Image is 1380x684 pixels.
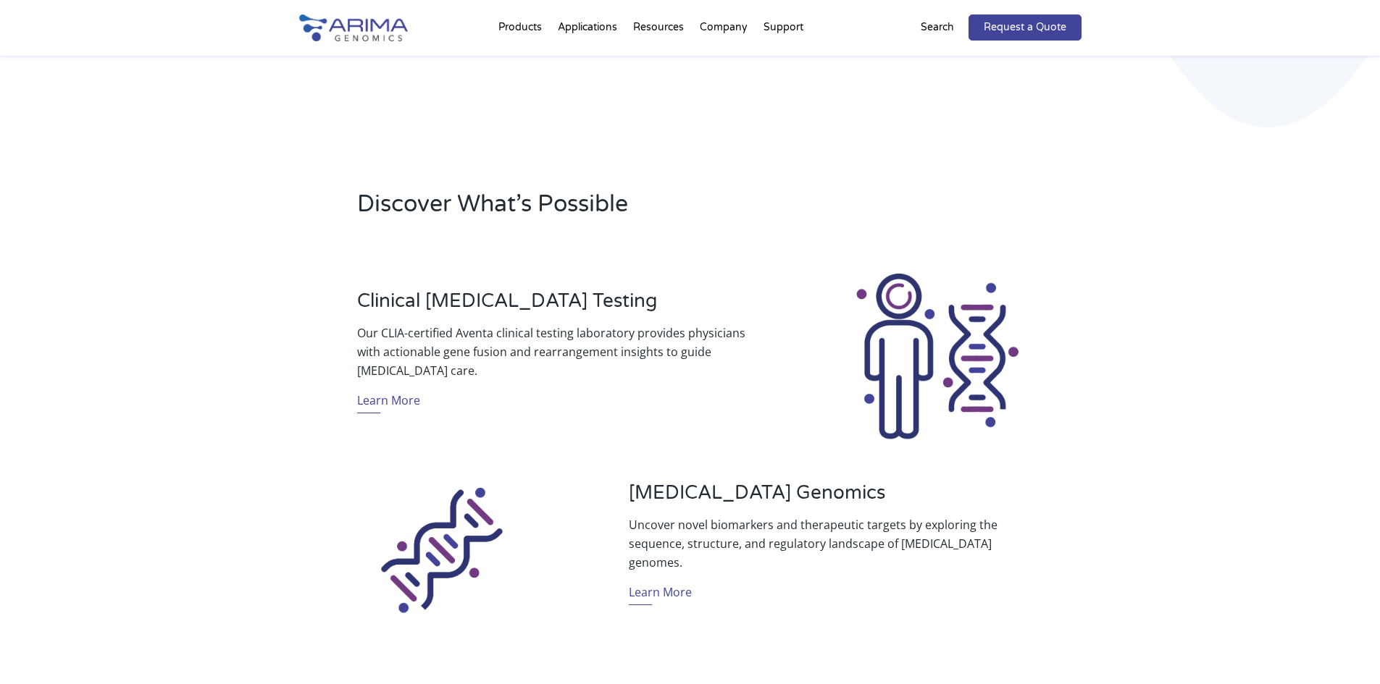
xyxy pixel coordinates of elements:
[921,18,954,37] p: Search
[629,583,692,605] a: Learn More
[357,324,751,380] p: Our CLIA-certified Aventa clinical testing laboratory provides physicians with actionable gene fu...
[357,391,420,413] a: Learn More
[969,14,1082,41] a: Request a Quote
[357,188,875,232] h2: Discover What’s Possible
[299,14,408,41] img: Arima-Genomics-logo
[356,463,529,635] img: Sequencing_Icon_Arima Genomics
[629,481,1023,515] h3: [MEDICAL_DATA] Genomics
[1308,615,1380,684] iframe: Chat Widget
[851,271,1024,443] img: Clinical Testing Icon
[357,290,751,324] h3: Clinical [MEDICAL_DATA] Testing
[629,515,1023,572] p: Uncover novel biomarkers and therapeutic targets by exploring the sequence, structure, and regula...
